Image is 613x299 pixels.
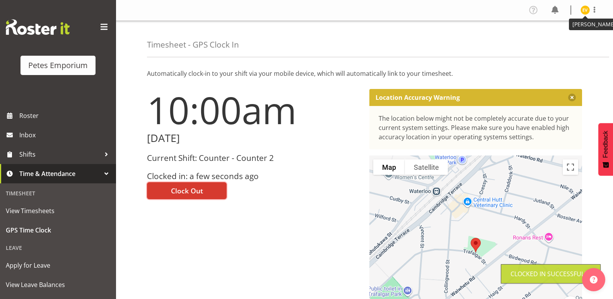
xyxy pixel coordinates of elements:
a: View Leave Balances [2,275,114,294]
div: The location below might not be completely accurate due to your current system settings. Please m... [379,114,573,142]
h1: 10:00am [147,89,360,131]
p: Automatically clock-in to your shift via your mobile device, which will automatically link to you... [147,69,582,78]
div: Petes Emporium [28,60,88,71]
h3: Clocked in: a few seconds ago [147,172,360,181]
span: GPS Time Clock [6,224,110,236]
div: Leave [2,240,114,256]
span: Clock Out [171,186,203,196]
h3: Current Shift: Counter - Counter 2 [147,154,360,162]
a: Apply for Leave [2,256,114,275]
span: Apply for Leave [6,260,110,271]
span: Shifts [19,149,101,160]
span: Time & Attendance [19,168,101,179]
button: Show satellite imagery [405,159,448,175]
a: GPS Time Clock [2,220,114,240]
img: Rosterit website logo [6,19,70,35]
a: View Timesheets [2,201,114,220]
button: Clock Out [147,182,227,199]
button: Show street map [373,159,405,175]
span: View Timesheets [6,205,110,217]
h4: Timesheet - GPS Clock In [147,40,239,49]
span: Inbox [19,129,112,141]
button: Toggle fullscreen view [563,159,578,175]
button: Feedback - Show survey [598,123,613,176]
span: Feedback [602,131,609,158]
div: Clocked in Successfully [511,269,591,278]
span: View Leave Balances [6,279,110,290]
button: Close message [568,94,576,101]
img: eva-vailini10223.jpg [581,5,590,15]
div: Timesheet [2,185,114,201]
p: Location Accuracy Warning [376,94,460,101]
img: help-xxl-2.png [590,276,598,284]
span: Roster [19,110,112,121]
h2: [DATE] [147,132,360,144]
